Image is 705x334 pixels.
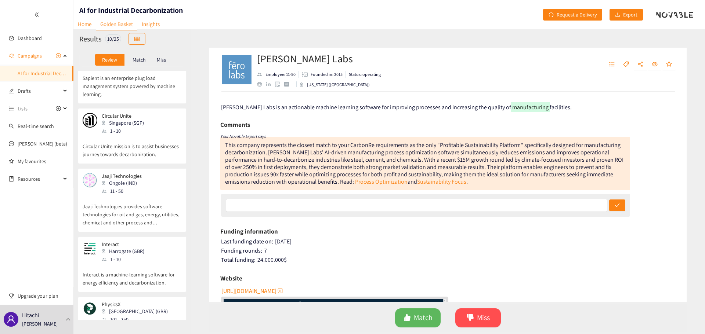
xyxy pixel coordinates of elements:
span: Request a Delivery [557,11,597,19]
img: Company Logo [222,55,252,84]
p: Sapient is an enterprise plug load management system powered by machine learning. [83,67,182,98]
div: This company represents the closest match to your CarbonRe requirements as the only "Profitable S... [225,141,623,186]
p: Status: operating [349,71,381,78]
span: [URL][DOMAIN_NAME] [221,286,276,296]
button: table [129,33,145,45]
a: My favourites [18,154,68,169]
div: 10 / 25 [105,34,121,43]
span: plus-circle [56,106,61,111]
span: edit [9,88,14,93]
span: facilities. [550,103,572,111]
span: Total funding: [221,256,256,264]
button: dislikeMiss [455,308,501,327]
a: Real-time search [18,123,54,129]
p: Founded in: 2015 [311,71,343,78]
a: Sustainability Focus [417,178,466,186]
p: Miss [157,57,166,63]
a: website [257,82,266,87]
h6: Funding information [220,226,278,237]
a: Process Optimization [355,178,408,186]
span: check [615,203,620,209]
div: 1 - 10 [102,127,148,135]
p: Circular Unite mission is to assist businesses journey towards decarbonization. [83,135,182,158]
div: [GEOGRAPHIC_DATA] (GBR) [102,307,172,315]
span: table [134,36,140,42]
div: [US_STATE] ([GEOGRAPHIC_DATA]) [300,81,370,88]
span: Upgrade your plan [18,289,68,303]
h2: Results [79,34,101,44]
button: redoRequest a Delivery [543,9,602,21]
mark: manufacturing [511,102,550,112]
span: [PERSON_NAME] Labs is an actionable machine learning software for improving processes and increas... [221,103,511,111]
button: share-alt [634,59,647,70]
button: likeMatch [395,308,441,327]
a: Insights [137,18,164,30]
button: eye [648,59,661,70]
button: unordered-list [605,59,618,70]
span: plus-circle [56,53,61,58]
p: Interact is a machine-learning software for energy efficiency and decarbonization. [83,263,182,287]
div: Ongole (IND) [102,179,146,187]
li: Status [346,71,381,78]
li: Founded in year [299,71,346,78]
a: Home [73,18,96,30]
p: Jaaji Technologies provides software technologies for oil and gas, energy, utilities, chemical an... [83,195,182,227]
a: Golden Basket [96,18,137,30]
div: Harrogate (GBR) [102,247,149,255]
span: user [7,315,15,324]
span: Campaigns [18,48,42,63]
p: Hitachi [22,311,39,320]
div: 101 - 250 [102,315,172,323]
div: [DATE] [221,238,676,245]
span: star [666,61,672,68]
div: 7 [221,247,676,254]
span: tag [623,61,629,68]
p: Review [102,57,117,63]
span: download [615,12,620,18]
div: チャットウィジェット [585,255,705,334]
button: check [609,199,625,211]
span: share-alt [637,61,643,68]
button: star [662,59,676,70]
a: linkedin [266,82,275,87]
span: Last funding date on: [221,238,273,245]
span: Lists [18,101,28,116]
span: unordered-list [609,61,615,68]
button: tag [619,59,633,70]
span: unordered-list [9,106,14,111]
span: redo [549,12,554,18]
img: Snapshot of the company's website [83,173,97,188]
a: crunchbase [284,82,293,87]
span: like [404,314,411,322]
button: downloadExport [610,9,643,21]
p: Jaaji Technologies [102,173,142,179]
h1: AI for Industrial Decarbonization [79,5,183,15]
img: Snapshot of the company's website [83,113,97,128]
span: Match [414,312,433,323]
a: google maps [275,81,284,87]
p: Circular Unite [102,113,144,119]
a: Dashboard [18,35,42,41]
p: [PERSON_NAME] [22,320,58,328]
span: Resources [18,172,61,186]
li: Employees [257,71,299,78]
span: dislike [467,314,474,322]
div: Singapore (SGP) [102,119,148,127]
p: PhysicsX [102,301,168,307]
span: eye [652,61,658,68]
span: Miss [477,312,490,323]
iframe: Chat Widget [585,255,705,334]
h6: Website [220,273,242,284]
a: [PERSON_NAME] (beta) [18,140,67,147]
span: double-left [34,12,39,17]
p: Interact [102,241,144,247]
i: Your Novable Expert says [220,133,266,139]
span: sound [9,53,14,58]
p: Employee: 11-50 [265,71,296,78]
p: Match [133,57,146,63]
span: book [9,176,14,181]
span: Export [623,11,637,19]
span: Drafts [18,84,61,98]
div: 24.000.000 $ [221,256,676,264]
div: 1 - 10 [102,255,149,263]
